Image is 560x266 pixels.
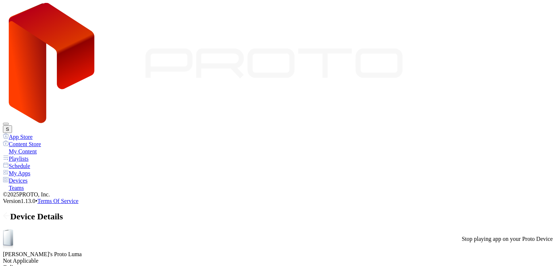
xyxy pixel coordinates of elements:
[3,162,557,169] a: Schedule
[3,155,557,162] a: Playlists
[3,198,38,204] span: Version 1.13.0 •
[3,184,557,191] a: Teams
[3,177,557,184] a: Devices
[462,236,553,242] div: Stop playing app on your Proto Device
[10,212,63,221] span: Device Details
[3,140,557,148] a: Content Store
[3,169,557,177] a: My Apps
[38,198,79,204] a: Terms Of Service
[3,125,12,133] button: S
[3,133,557,140] a: App Store
[3,251,557,258] div: [PERSON_NAME]'s Proto Luma
[3,258,557,264] div: Not Applicable
[3,191,557,198] div: © 2025 PROTO, Inc.
[3,148,557,155] a: My Content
